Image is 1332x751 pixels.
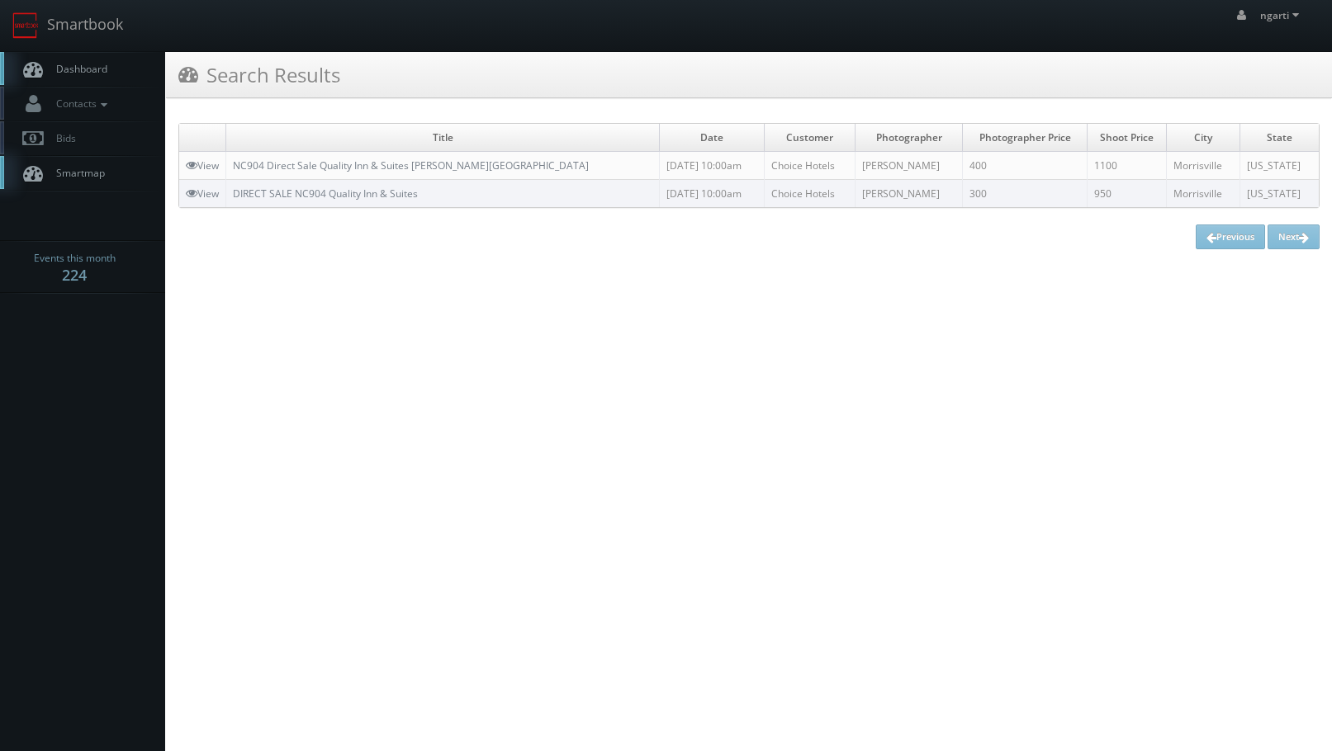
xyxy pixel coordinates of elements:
[12,12,39,39] img: smartbook-logo.png
[48,62,107,76] span: Dashboard
[186,187,219,201] a: View
[34,250,116,267] span: Events this month
[178,60,340,89] h3: Search Results
[765,180,856,208] td: Choice Hotels
[660,152,765,180] td: [DATE] 10:00am
[1166,152,1240,180] td: Morrisville
[233,158,589,172] a: NC904 Direct Sale Quality Inn & Suites [PERSON_NAME][GEOGRAPHIC_DATA]
[963,124,1087,152] td: Photographer Price
[1166,124,1240,152] td: City
[1240,180,1319,208] td: [US_STATE]
[765,152,856,180] td: Choice Hotels
[48,166,105,180] span: Smartmap
[1240,124,1319,152] td: State
[856,152,963,180] td: [PERSON_NAME]
[856,124,963,152] td: Photographer
[1087,124,1166,152] td: Shoot Price
[1087,180,1166,208] td: 950
[765,124,856,152] td: Customer
[1260,8,1304,22] span: ngarti
[856,180,963,208] td: [PERSON_NAME]
[48,97,111,111] span: Contacts
[1166,180,1240,208] td: Morrisville
[233,187,418,201] a: DIRECT SALE NC904 Quality Inn & Suites
[963,152,1087,180] td: 400
[1087,152,1166,180] td: 1100
[186,158,219,172] a: View
[1240,152,1319,180] td: [US_STATE]
[226,124,660,152] td: Title
[48,131,76,145] span: Bids
[660,180,765,208] td: [DATE] 10:00am
[963,180,1087,208] td: 300
[62,265,87,285] strong: 224
[660,124,765,152] td: Date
